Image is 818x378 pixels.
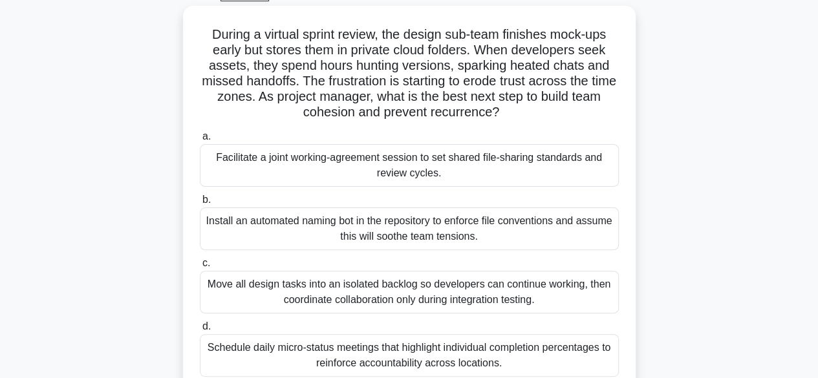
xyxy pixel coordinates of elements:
h5: During a virtual sprint review, the design sub-team finishes mock-ups early but stores them in pr... [199,26,620,121]
div: Schedule daily micro-status meetings that highlight individual completion percentages to reinforc... [200,334,619,377]
div: Install an automated naming bot in the repository to enforce file conventions and assume this wil... [200,207,619,250]
div: Move all design tasks into an isolated backlog so developers can continue working, then coordinat... [200,271,619,313]
span: a. [202,131,211,142]
span: c. [202,257,210,268]
span: b. [202,194,211,205]
span: d. [202,320,211,331]
div: Facilitate a joint working-agreement session to set shared file-sharing standards and review cycles. [200,144,619,187]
